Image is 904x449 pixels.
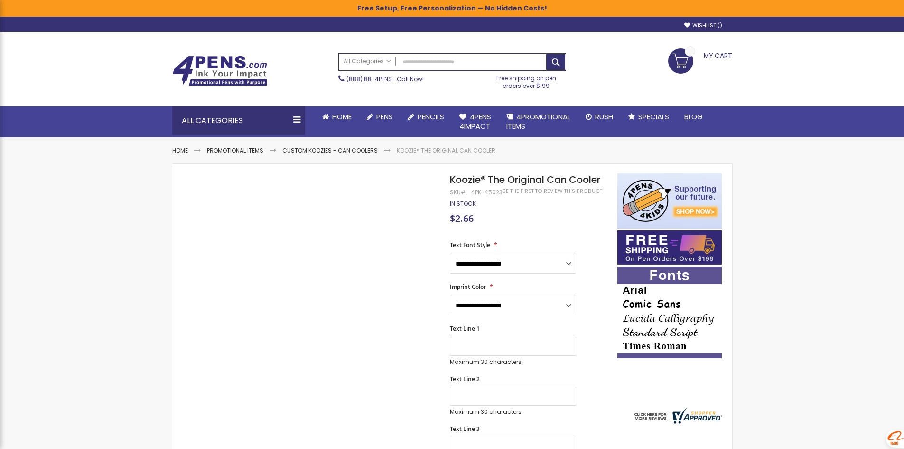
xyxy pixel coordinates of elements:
a: Home [172,146,188,154]
a: Blog [677,106,710,127]
a: All Categories [339,54,396,69]
a: Custom Koozies - Can Coolers [282,146,378,154]
span: Blog [684,112,703,122]
img: 4pens.com widget logo [632,408,722,424]
a: Wishlist [684,22,722,29]
img: Free shipping on orders over $199 [617,230,722,265]
a: 4Pens4impact [452,106,499,137]
span: Pencils [418,112,444,122]
span: 4PROMOTIONAL ITEMS [506,112,570,131]
span: Imprint Color [450,283,486,291]
span: 4Pens 4impact [459,112,491,131]
span: - Call Now! [346,75,424,83]
img: 4Pens Custom Pens and Promotional Products [172,56,267,86]
span: Home [332,112,352,122]
img: font-personalization-examples [617,267,722,358]
span: Text Line 3 [450,425,480,433]
a: Specials [621,106,677,127]
a: 4PROMOTIONALITEMS [499,106,578,137]
div: Free shipping on pen orders over $199 [486,71,566,90]
span: Koozie® The Original Can Cooler [450,173,600,186]
a: Be the first to review this product [503,188,602,195]
span: Text Line 2 [450,375,480,383]
a: Home [315,106,359,127]
p: Maximum 30 characters [450,358,576,366]
span: Specials [638,112,669,122]
a: Pens [359,106,401,127]
div: 4PK-45023 [471,189,503,196]
div: All Categories [172,106,305,135]
a: 4pens.com certificate URL [632,418,722,426]
span: All Categories [344,57,391,65]
li: Koozie® The Original Can Cooler [397,147,495,154]
a: Promotional Items [207,146,263,154]
a: (888) 88-4PENS [346,75,392,83]
span: In stock [450,200,476,208]
span: Text Font Style [450,241,490,249]
a: Pencils [401,106,452,127]
strong: SKU [450,188,467,196]
span: Text Line 1 [450,325,480,333]
span: Pens [376,112,393,122]
p: Maximum 30 characters [450,408,576,416]
div: Availability [450,200,476,208]
span: $2.66 [450,212,474,225]
a: Rush [578,106,621,127]
span: Rush [595,112,613,122]
img: 4pens 4 kids [617,173,722,229]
